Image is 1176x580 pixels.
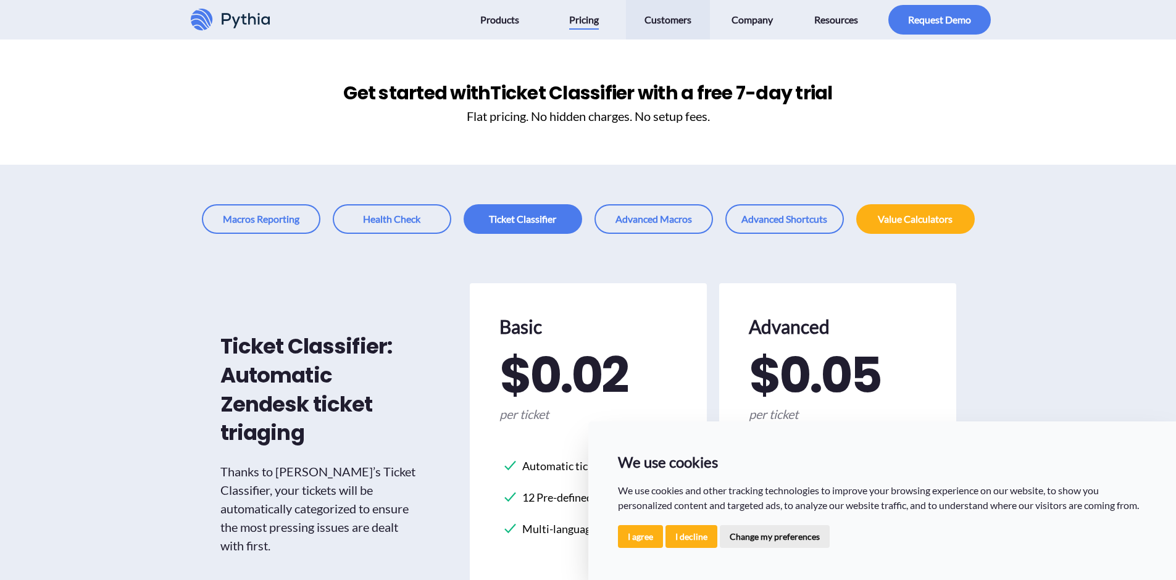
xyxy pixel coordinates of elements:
[618,451,1147,473] p: We use cookies
[665,525,717,548] button: I decline
[220,332,418,447] h2: Ticket Classifier: Automatic Zendesk ticket triaging
[618,483,1147,513] p: We use cookies and other tracking technologies to improve your browsing experience on our website...
[499,313,677,341] h2: Basic
[503,453,674,479] li: Automatic ticket categorization
[499,350,627,400] span: $ 0.02
[814,10,858,30] span: Resources
[732,10,773,30] span: Company
[220,462,418,555] h3: Thanks to [PERSON_NAME]’s Ticket Classifier, your tickets will be automatically categorized to en...
[503,516,674,542] li: Multi-language support
[749,350,880,400] span: $ 0.05
[749,405,927,423] span: per ticket
[480,10,519,30] span: Products
[499,405,677,423] span: per ticket
[644,10,691,30] span: Customers
[720,525,830,548] button: Change my preferences
[749,313,927,341] h2: Advanced
[503,484,674,511] li: 12 Pre-defined Categories
[618,525,663,548] button: I agree
[569,10,599,30] span: Pricing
